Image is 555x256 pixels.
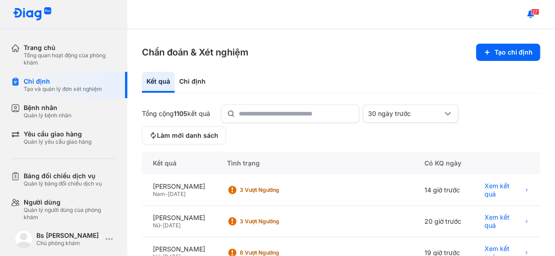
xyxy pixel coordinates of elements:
[13,7,52,21] img: logo
[142,152,216,175] div: Kết quả
[476,44,540,61] button: Tạo chỉ định
[24,112,71,119] div: Quản lý bệnh nhân
[240,186,313,194] div: 3 Vượt ngưỡng
[174,110,187,117] span: 1105
[175,72,210,93] div: Chỉ định
[531,9,540,15] span: 27
[153,214,205,222] div: [PERSON_NAME]
[24,77,102,85] div: Chỉ định
[15,230,33,248] img: logo
[414,175,474,206] div: 14 giờ trước
[368,110,443,118] div: 30 ngày trước
[24,130,91,138] div: Yêu cầu giao hàng
[414,206,474,237] div: 20 giờ trước
[142,126,226,145] button: Làm mới danh sách
[168,191,186,197] span: [DATE]
[24,104,71,112] div: Bệnh nhân
[24,52,116,66] div: Tổng quan hoạt động của phòng khám
[24,198,116,206] div: Người dùng
[36,231,102,240] div: Bs [PERSON_NAME]
[24,172,102,180] div: Bảng đối chiếu dịch vụ
[216,152,414,175] div: Tình trạng
[153,182,205,191] div: [PERSON_NAME]
[484,213,522,230] span: Xem kết quả
[165,191,168,197] span: -
[36,240,102,247] div: Chủ phòng khám
[153,222,160,229] span: Nữ
[142,46,248,59] h3: Chẩn đoán & Xét nghiệm
[24,180,102,187] div: Quản lý bảng đối chiếu dịch vụ
[142,72,175,93] div: Kết quả
[240,218,313,225] div: 3 Vượt ngưỡng
[163,222,181,229] span: [DATE]
[160,222,163,229] span: -
[153,191,165,197] span: Nam
[142,110,210,118] div: Tổng cộng kết quả
[24,206,116,221] div: Quản lý người dùng của phòng khám
[414,152,474,175] div: Có KQ ngày
[484,182,522,198] span: Xem kết quả
[24,44,116,52] div: Trang chủ
[24,138,91,146] div: Quản lý yêu cầu giao hàng
[157,131,218,140] span: Làm mới danh sách
[24,85,102,93] div: Tạo và quản lý đơn xét nghiệm
[153,245,205,253] div: [PERSON_NAME]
